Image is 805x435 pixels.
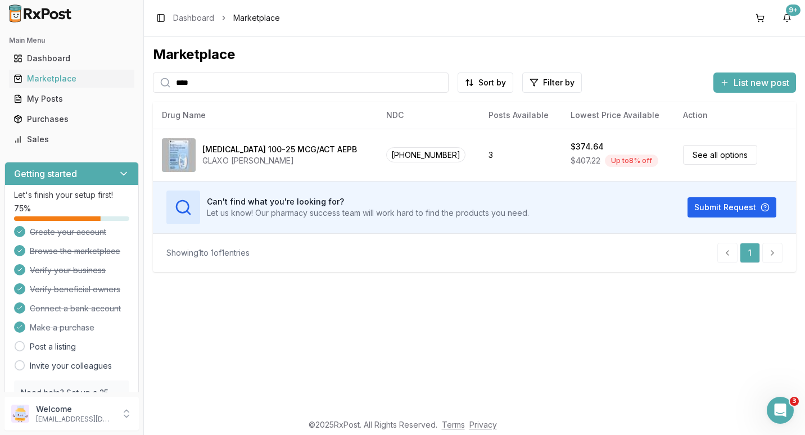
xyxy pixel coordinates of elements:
[522,72,582,93] button: Filter by
[458,72,513,93] button: Sort by
[442,420,465,429] a: Terms
[202,144,357,155] div: [MEDICAL_DATA] 100-25 MCG/ACT AEPB
[480,129,562,181] td: 3
[207,207,529,219] p: Let us know! Our pharmacy success team will work hard to find the products you need.
[734,76,789,89] span: List new post
[571,141,604,152] div: $374.64
[13,53,130,64] div: Dashboard
[713,78,796,89] a: List new post
[13,93,130,105] div: My Posts
[786,4,801,16] div: 9+
[202,155,357,166] div: GLAXO [PERSON_NAME]
[21,387,123,421] p: Need help? Set up a 25 minute call with our team to set up.
[480,102,562,129] th: Posts Available
[562,102,674,129] th: Lowest Price Available
[377,102,480,129] th: NDC
[30,360,112,371] a: Invite your colleagues
[790,397,799,406] span: 3
[30,322,94,333] span: Make a purchase
[36,415,114,424] p: [EMAIL_ADDRESS][DOMAIN_NAME]
[30,226,106,238] span: Create your account
[36,404,114,415] p: Welcome
[9,48,134,69] a: Dashboard
[13,73,130,84] div: Marketplace
[173,12,280,24] nav: breadcrumb
[9,89,134,109] a: My Posts
[162,138,196,172] img: Breo Ellipta 100-25 MCG/ACT AEPB
[767,397,794,424] iframe: Intercom live chat
[14,189,129,201] p: Let's finish your setup first!
[717,243,783,263] nav: pagination
[571,155,600,166] span: $407.22
[153,102,377,129] th: Drug Name
[233,12,280,24] span: Marketplace
[4,130,139,148] button: Sales
[166,247,250,259] div: Showing 1 to 1 of 1 entries
[4,90,139,108] button: My Posts
[674,102,796,129] th: Action
[688,197,776,217] button: Submit Request
[30,265,106,276] span: Verify your business
[153,46,796,64] div: Marketplace
[4,4,76,22] img: RxPost Logo
[14,203,31,214] span: 75 %
[4,110,139,128] button: Purchases
[207,196,529,207] h3: Can't find what you're looking for?
[13,134,130,145] div: Sales
[30,303,121,314] span: Connect a bank account
[605,155,658,167] div: Up to 8 % off
[469,420,497,429] a: Privacy
[30,341,76,352] a: Post a listing
[9,69,134,89] a: Marketplace
[386,147,465,162] span: [PHONE_NUMBER]
[740,243,760,263] a: 1
[9,36,134,45] h2: Main Menu
[11,405,29,423] img: User avatar
[30,284,120,295] span: Verify beneficial owners
[30,246,120,257] span: Browse the marketplace
[478,77,506,88] span: Sort by
[4,49,139,67] button: Dashboard
[4,70,139,88] button: Marketplace
[543,77,575,88] span: Filter by
[9,109,134,129] a: Purchases
[173,12,214,24] a: Dashboard
[778,9,796,27] button: 9+
[14,167,77,180] h3: Getting started
[13,114,130,125] div: Purchases
[9,129,134,149] a: Sales
[683,145,757,165] a: See all options
[713,72,796,93] button: List new post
